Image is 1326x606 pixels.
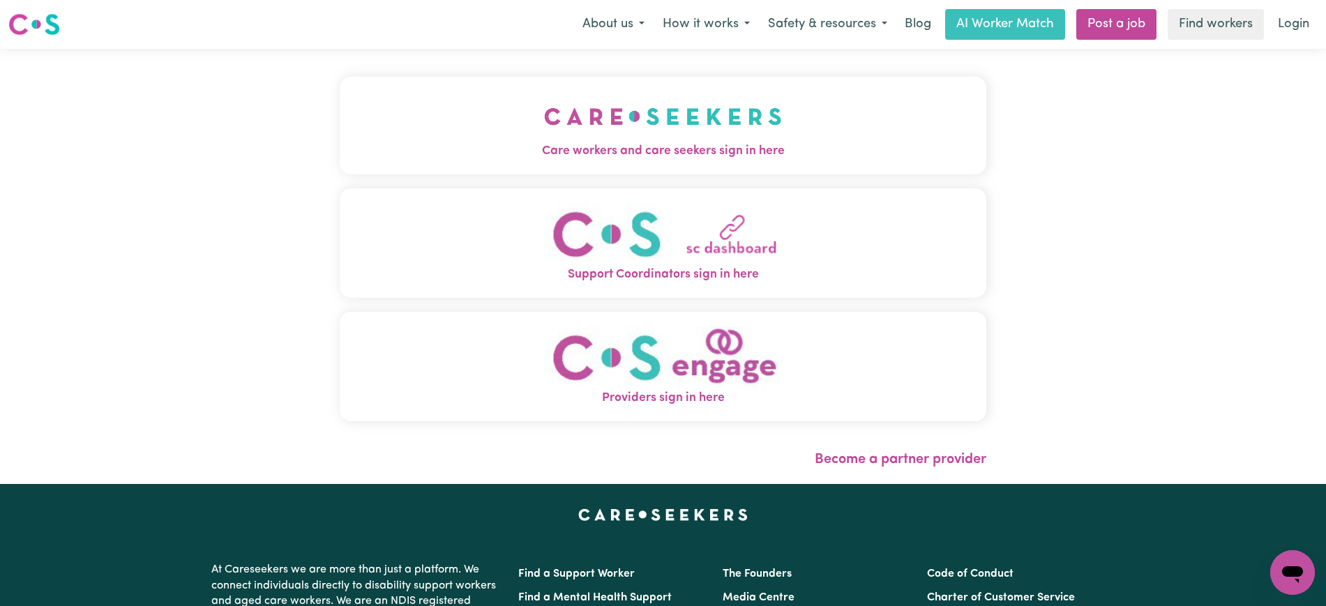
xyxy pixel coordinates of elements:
a: Blog [896,9,940,40]
img: Careseekers logo [8,12,60,37]
button: How it works [654,10,759,39]
span: Support Coordinators sign in here [340,266,986,284]
button: Safety & resources [759,10,896,39]
a: Careseekers home page [578,509,748,520]
button: Support Coordinators sign in here [340,188,986,298]
a: Media Centre [723,592,794,603]
button: Care workers and care seekers sign in here [340,77,986,174]
span: Care workers and care seekers sign in here [340,142,986,160]
a: Login [1270,9,1318,40]
button: Providers sign in here [340,312,986,421]
a: Post a job [1076,9,1157,40]
a: Careseekers logo [8,8,60,40]
button: About us [573,10,654,39]
a: Code of Conduct [927,568,1014,580]
a: The Founders [723,568,792,580]
iframe: Button to launch messaging window [1270,550,1315,595]
a: Charter of Customer Service [927,592,1075,603]
a: Find a Support Worker [518,568,635,580]
a: Find workers [1168,9,1264,40]
span: Providers sign in here [340,389,986,407]
a: AI Worker Match [945,9,1065,40]
a: Become a partner provider [815,453,986,467]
